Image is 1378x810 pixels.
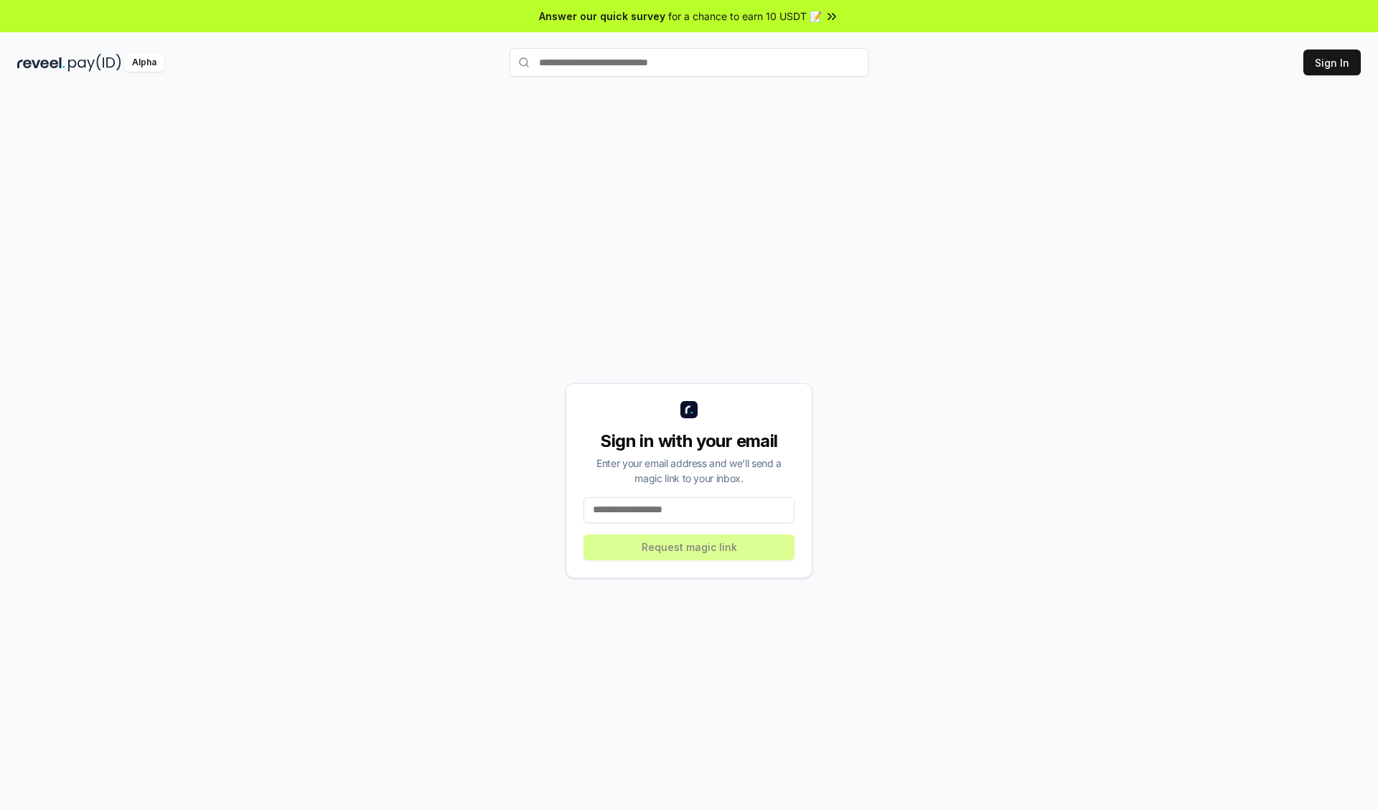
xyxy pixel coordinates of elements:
span: for a chance to earn 10 USDT 📝 [668,9,822,24]
div: Alpha [124,54,164,72]
img: logo_small [680,401,698,418]
span: Answer our quick survey [539,9,665,24]
div: Sign in with your email [583,430,795,453]
img: pay_id [68,54,121,72]
button: Sign In [1303,50,1361,75]
div: Enter your email address and we’ll send a magic link to your inbox. [583,456,795,486]
img: reveel_dark [17,54,65,72]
